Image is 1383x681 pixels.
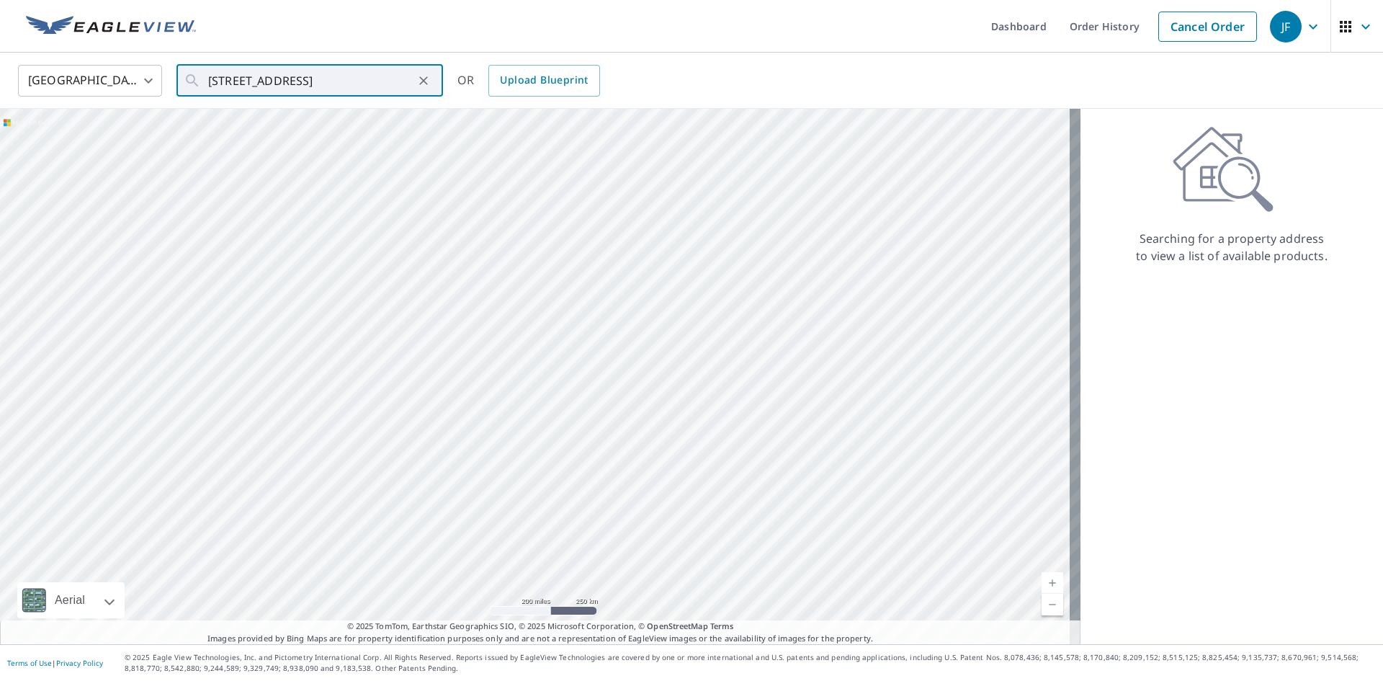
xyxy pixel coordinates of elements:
[457,65,600,97] div: OR
[413,71,434,91] button: Clear
[17,582,125,618] div: Aerial
[647,620,707,631] a: OpenStreetMap
[488,65,599,97] a: Upload Blueprint
[347,620,734,633] span: © 2025 TomTom, Earthstar Geographics SIO, © 2025 Microsoft Corporation, ©
[500,71,588,89] span: Upload Blueprint
[208,61,413,101] input: Search by address or latitude-longitude
[1158,12,1257,42] a: Cancel Order
[1135,230,1328,264] p: Searching for a property address to view a list of available products.
[50,582,89,618] div: Aerial
[56,658,103,668] a: Privacy Policy
[7,659,103,667] p: |
[710,620,734,631] a: Terms
[18,61,162,101] div: [GEOGRAPHIC_DATA]
[125,652,1376,674] p: © 2025 Eagle View Technologies, Inc. and Pictometry International Corp. All Rights Reserved. Repo...
[1042,594,1063,615] a: Current Level 5, Zoom Out
[1270,11,1302,43] div: JF
[7,658,52,668] a: Terms of Use
[1042,572,1063,594] a: Current Level 5, Zoom In
[26,16,196,37] img: EV Logo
